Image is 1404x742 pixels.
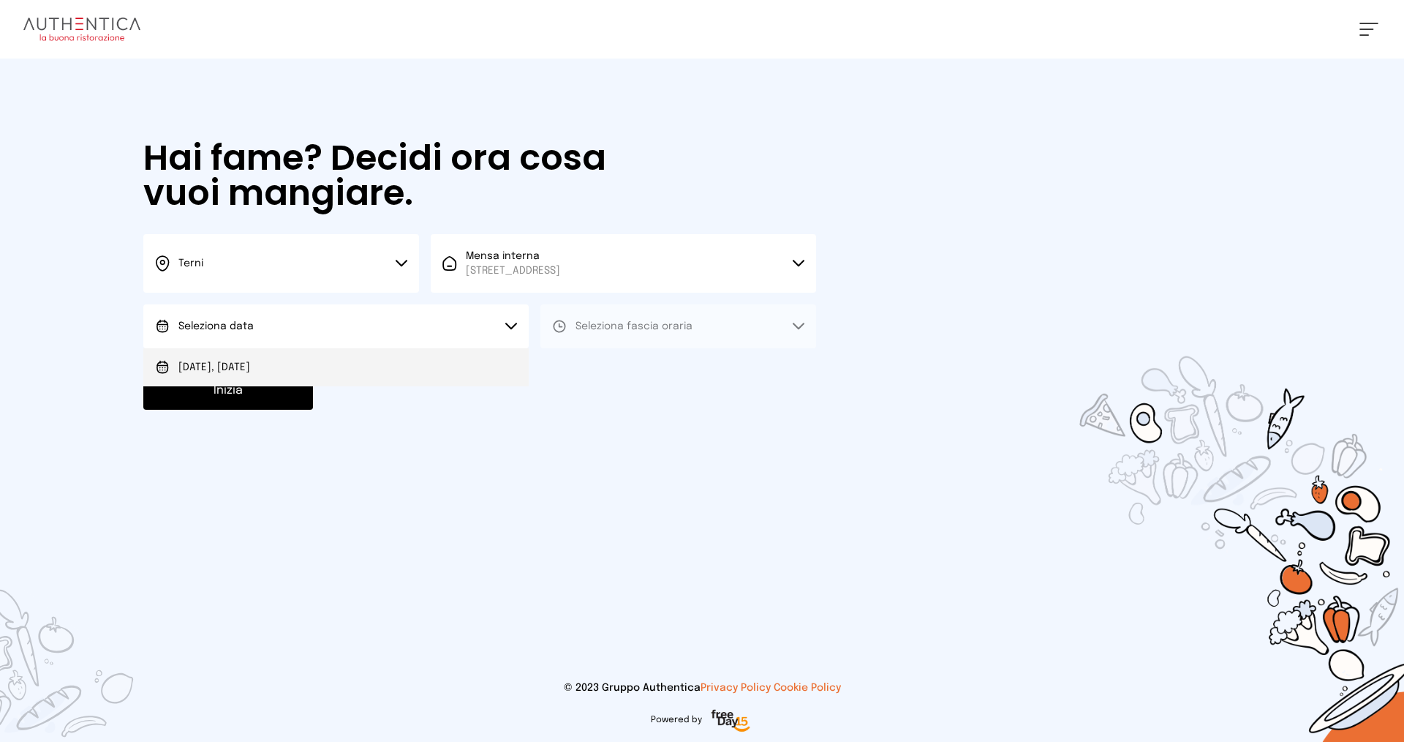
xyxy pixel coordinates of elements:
[143,304,529,348] button: Seleziona data
[651,714,702,726] span: Powered by
[178,321,254,331] span: Seleziona data
[540,304,816,348] button: Seleziona fascia oraria
[178,360,250,375] span: [DATE], [DATE]
[23,681,1381,695] p: © 2023 Gruppo Authentica
[708,707,754,736] img: logo-freeday.3e08031.png
[143,372,313,410] button: Inizia
[575,321,692,331] span: Seleziona fascia oraria
[774,683,841,693] a: Cookie Policy
[701,683,771,693] a: Privacy Policy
